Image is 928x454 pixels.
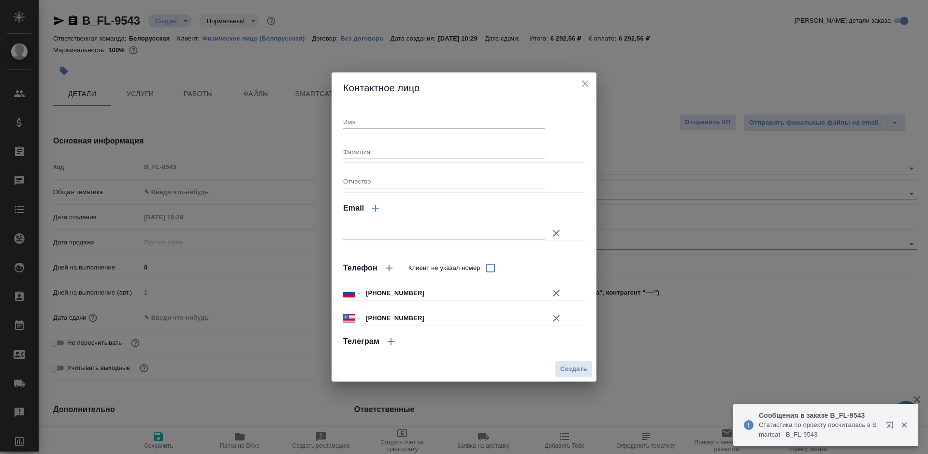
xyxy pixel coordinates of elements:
span: Создать [560,364,587,375]
p: Cтатистика по проекту посчиталась в Smartcat - B_FL-9543 [759,420,880,440]
button: Открыть в новой вкладке [880,415,903,439]
h4: Email [343,202,364,214]
button: Создать [555,361,593,378]
h4: Телефон [343,262,377,274]
span: Контактное лицо [343,83,420,93]
button: close [578,76,593,91]
p: Сообщения в заказе B_FL-9543 [759,411,880,420]
button: Добавить [379,330,403,353]
h4: Телеграм [343,336,379,347]
input: ✎ Введи что-нибудь [362,311,545,325]
button: Закрыть [894,421,914,429]
button: Добавить [364,197,387,220]
button: Добавить [377,256,401,280]
span: Клиент не указал номер [408,263,480,273]
input: ✎ Введи что-нибудь [362,286,545,300]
